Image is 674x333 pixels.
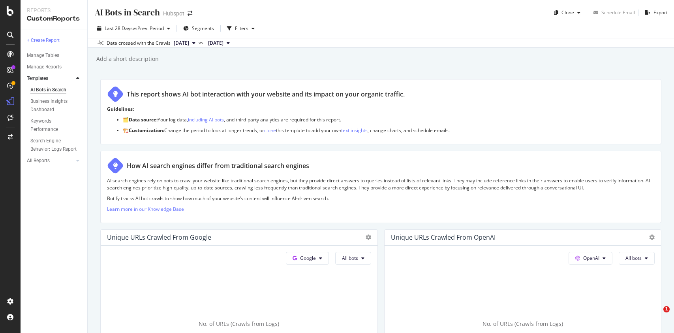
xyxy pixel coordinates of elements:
span: Segments [192,25,214,32]
span: vs Prev. Period [133,25,164,32]
strong: Data source: [129,116,158,123]
a: clone [264,127,276,134]
button: Segments [180,22,217,35]
button: Google [286,252,329,265]
a: text insights [341,127,368,134]
button: All bots [335,252,371,265]
button: [DATE] [205,38,233,48]
div: How AI search engines differ from traditional search enginesAI search engines rely on bots to cra... [100,151,661,223]
div: + Create Report [27,36,60,45]
button: Schedule Email [590,6,635,19]
span: 2025 Sep. 2nd [174,40,189,47]
div: Schedule Email [601,9,635,16]
span: 1 [663,306,670,312]
span: Google [300,255,316,261]
a: AI Bots in Search [30,86,82,94]
p: Botify tracks AI bot crawls to show how much of your website’s content will influence AI-driven s... [107,195,655,202]
span: All bots [625,255,642,261]
a: Keywords Performance [30,117,82,134]
a: Manage Tables [27,51,82,60]
div: Keywords Performance [30,117,75,134]
div: Hubspot [163,9,184,17]
div: Search Engine Behavior: Logs Report [30,137,77,153]
p: 🏗️ Change the period to look at longer trends, or this template to add your own , change charts, ... [123,127,655,134]
div: Unique URLs Crawled from OpenAI [391,233,496,241]
a: Templates [27,74,74,83]
iframe: Intercom live chat [647,306,666,325]
div: Add a short description [96,55,159,63]
a: including AI bots [188,116,224,123]
a: Search Engine Behavior: Logs Report [30,137,82,153]
div: Data crossed with the Crawls [107,40,171,47]
button: OpenAI [569,252,612,265]
strong: Guidelines: [107,106,134,112]
div: This report shows AI bot interaction with your website and its impact on your organic traffic.Gui... [100,79,661,144]
div: Export [653,9,668,16]
div: arrow-right-arrow-left [188,11,192,16]
div: Clone [561,9,574,16]
a: Business Insights Dashboard [30,97,82,114]
div: Unique URLs Crawled from Google [107,233,211,241]
span: No. of URLs (Crawls from Logs) [199,320,279,327]
a: Manage Reports [27,63,82,71]
span: OpenAI [583,255,599,261]
span: 2025 Aug. 5th [208,40,223,47]
a: + Create Report [27,36,82,45]
span: vs [199,39,205,46]
div: AI Bots in Search [30,86,66,94]
div: Manage Tables [27,51,59,60]
div: CustomReports [27,14,81,23]
p: 🗂️ Your log data, , and third-party analytics are required for this report. [123,116,655,123]
div: All Reports [27,157,50,165]
button: Export [642,6,668,19]
div: How AI search engines differ from traditional search engines [127,161,309,170]
div: Templates [27,74,48,83]
span: Last 28 Days [105,25,133,32]
button: Filters [224,22,258,35]
div: Manage Reports [27,63,62,71]
p: AI search engines rely on bots to crawl your website like traditional search engines, but they pr... [107,177,655,191]
div: This report shows AI bot interaction with your website and its impact on your organic traffic. [127,90,405,99]
button: All bots [619,252,655,265]
a: Learn more in our Knowledge Base [107,206,184,212]
button: Last 28 DaysvsPrev. Period [94,22,173,35]
div: AI Bots in Search [94,6,160,19]
div: Reports [27,6,81,14]
span: No. of URLs (Crawls from Logs) [483,320,563,327]
a: All Reports [27,157,74,165]
div: Business Insights Dashboard [30,97,76,114]
button: [DATE] [171,38,199,48]
span: All bots [342,255,358,261]
div: Filters [235,25,248,32]
strong: Customization: [129,127,164,134]
button: Clone [551,6,584,19]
